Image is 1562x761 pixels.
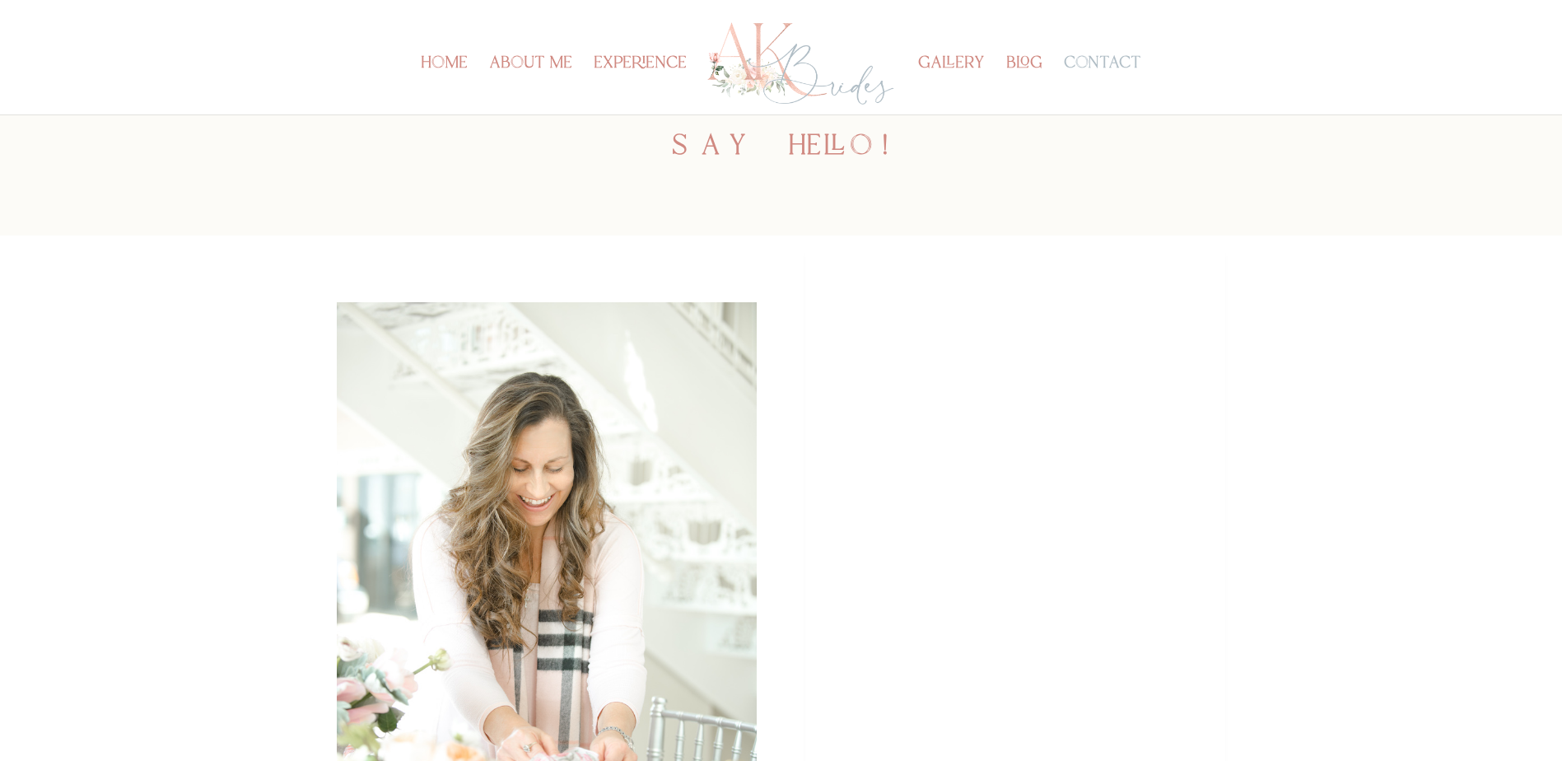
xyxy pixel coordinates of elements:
[489,58,572,114] a: about me
[918,58,985,114] a: gallery
[337,133,1226,169] h2: say hello!
[1064,58,1141,114] a: contact
[594,58,687,114] a: experience
[421,58,468,114] a: home
[705,18,897,110] img: Los Angeles Wedding Planner - AK Brides
[1006,58,1042,114] a: blog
